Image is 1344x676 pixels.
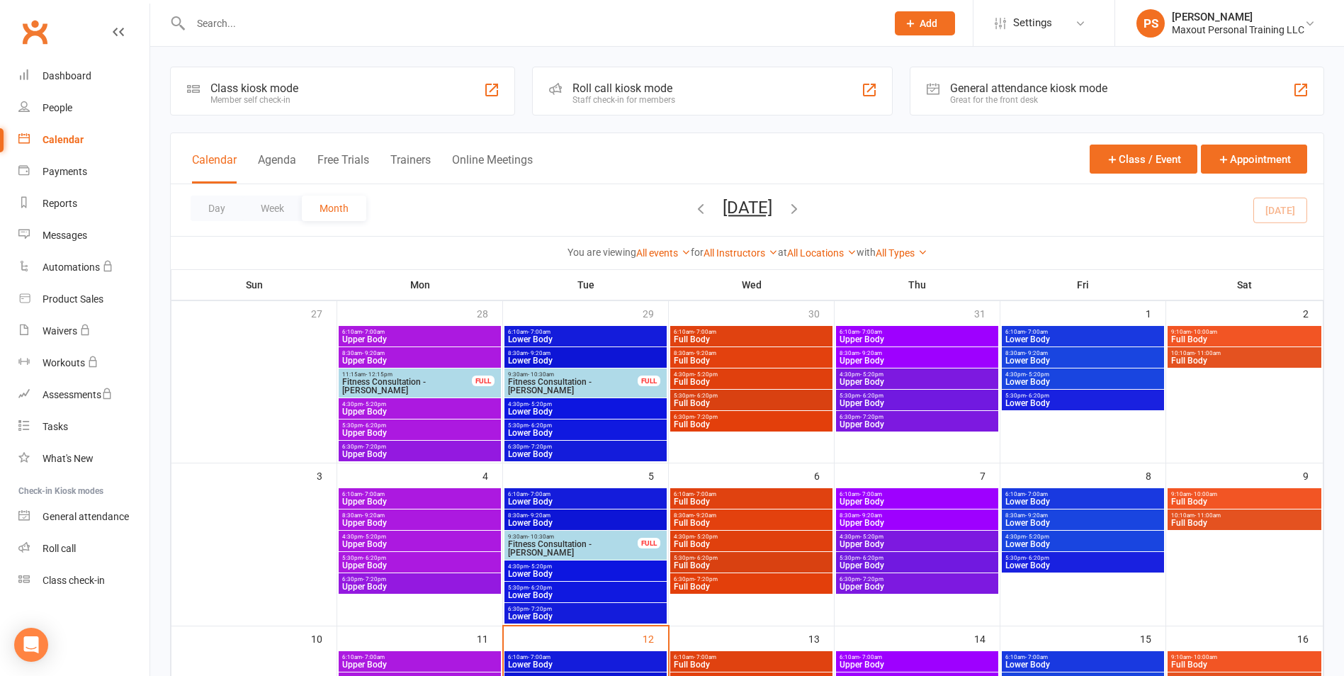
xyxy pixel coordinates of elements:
[673,540,830,548] span: Full Body
[808,301,834,325] div: 30
[950,95,1107,105] div: Great for the front desk
[1025,491,1048,497] span: - 7:00am
[507,570,664,578] span: Lower Body
[18,565,149,597] a: Class kiosk mode
[1170,356,1318,365] span: Full Body
[673,335,830,344] span: Full Body
[311,626,337,650] div: 10
[341,497,498,506] span: Upper Body
[243,196,302,221] button: Week
[1005,335,1161,344] span: Lower Body
[694,512,716,519] span: - 9:20am
[341,555,498,561] span: 5:30pm
[1005,350,1161,356] span: 8:30am
[507,371,638,378] span: 9:30am
[528,329,550,335] span: - 7:00am
[673,576,830,582] span: 6:30pm
[18,283,149,315] a: Product Sales
[363,555,386,561] span: - 6:20pm
[362,491,385,497] span: - 7:00am
[18,533,149,565] a: Roll call
[723,198,772,218] button: [DATE]
[507,497,664,506] span: Lower Body
[1090,145,1197,174] button: Class / Event
[1170,519,1318,527] span: Full Body
[1170,350,1318,356] span: 10:10am
[643,626,668,650] div: 12
[191,196,243,221] button: Day
[980,463,1000,487] div: 7
[1005,329,1161,335] span: 6:10am
[507,356,664,365] span: Lower Body
[507,585,664,591] span: 5:30pm
[477,301,502,325] div: 28
[341,654,498,660] span: 6:10am
[171,270,337,300] th: Sun
[1005,534,1161,540] span: 4:30pm
[839,534,995,540] span: 4:30pm
[529,585,552,591] span: - 6:20pm
[1170,491,1318,497] span: 9:10am
[507,540,638,557] span: Fitness Consultation - [PERSON_NAME]
[43,166,87,177] div: Payments
[341,401,498,407] span: 4:30pm
[950,81,1107,95] div: General attendance kiosk mode
[1026,534,1049,540] span: - 5:20pm
[1026,555,1049,561] span: - 6:20pm
[507,444,664,450] span: 6:30pm
[363,401,386,407] span: - 5:20pm
[18,60,149,92] a: Dashboard
[1005,497,1161,506] span: Lower Body
[787,247,857,259] a: All Locations
[528,350,550,356] span: - 9:20am
[673,555,830,561] span: 5:30pm
[507,491,664,497] span: 6:10am
[1170,660,1318,669] span: Full Body
[317,153,369,184] button: Free Trials
[839,512,995,519] span: 8:30am
[1297,626,1323,650] div: 16
[1146,463,1165,487] div: 8
[529,444,552,450] span: - 7:20pm
[341,407,498,416] span: Upper Body
[859,654,882,660] span: - 7:00am
[18,220,149,252] a: Messages
[1026,393,1049,399] span: - 6:20pm
[18,156,149,188] a: Payments
[341,371,473,378] span: 11:15am
[694,371,718,378] span: - 5:20pm
[507,401,664,407] span: 4:30pm
[507,591,664,599] span: Lower Body
[1025,654,1048,660] span: - 7:00am
[507,534,638,540] span: 9:30am
[1191,654,1217,660] span: - 10:00am
[341,660,498,669] span: Upper Body
[341,429,498,437] span: Upper Body
[1005,519,1161,527] span: Lower Body
[341,444,498,450] span: 6:30pm
[18,443,149,475] a: What's New
[648,463,668,487] div: 5
[1170,329,1318,335] span: 9:10am
[192,153,237,184] button: Calendar
[1005,491,1161,497] span: 6:10am
[341,356,498,365] span: Upper Body
[507,378,638,395] span: Fitness Consultation - [PERSON_NAME]
[694,534,718,540] span: - 5:20pm
[839,356,995,365] span: Upper Body
[1170,512,1318,519] span: 10:10am
[1013,7,1052,39] span: Settings
[673,512,830,519] span: 8:30am
[1195,512,1221,519] span: - 11:00am
[839,519,995,527] span: Upper Body
[528,534,554,540] span: - 10:30am
[694,576,718,582] span: - 7:20pm
[528,491,550,497] span: - 7:00am
[814,463,834,487] div: 6
[43,511,129,522] div: General attendance
[673,420,830,429] span: Full Body
[362,512,385,519] span: - 9:20am
[503,270,669,300] th: Tue
[1303,301,1323,325] div: 2
[1005,378,1161,386] span: Lower Body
